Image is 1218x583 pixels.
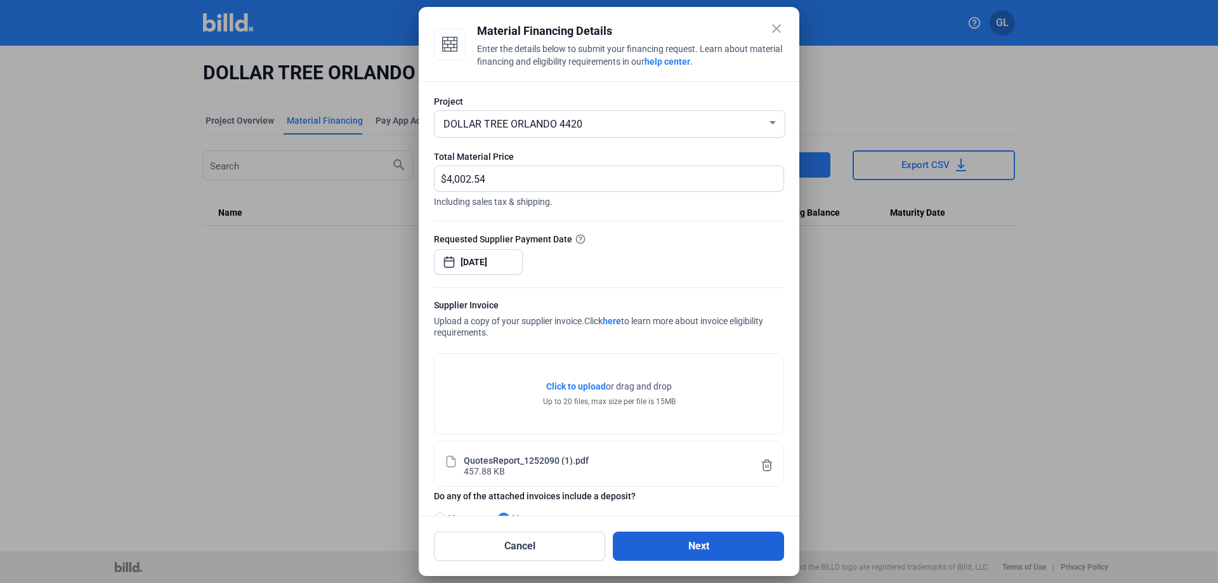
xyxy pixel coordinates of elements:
div: 457.88 KB [464,465,505,476]
button: Next [613,532,784,561]
span: Including sales tax & shipping. [434,192,784,208]
span: DOLLAR TREE ORLANDO 4420 [443,118,582,130]
div: Up to 20 files, max size per file is 15MB [543,396,676,407]
div: QuotesReport_1252090 (1).pdf [464,454,589,465]
div: Enter the details below to submit your financing request. Learn about material financing and elig... [477,43,784,70]
div: Supplier Invoice [434,299,784,315]
span: No [507,512,525,527]
span: $ [435,166,447,187]
span: or drag and drop [606,380,672,393]
div: Requested Supplier Payment Date [434,232,784,246]
div: Upload a copy of your supplier invoice. [434,299,784,341]
button: Open calendar [443,249,455,262]
span: Yes [443,512,464,527]
div: Project [434,95,784,108]
div: Material Financing Details [477,22,784,40]
span: Click to upload [546,381,606,391]
button: Cancel [434,532,605,561]
input: 0.00 [447,166,769,191]
a: help center [645,56,690,67]
span: . [690,56,693,67]
mat-icon: close [769,21,784,36]
input: Select date [461,254,515,270]
span: Click to learn more about invoice eligibility requirements. [434,316,763,337]
div: Total Material Price [434,150,784,163]
label: Do any of the attached invoices include a deposit? [434,490,784,506]
a: here [603,316,621,326]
